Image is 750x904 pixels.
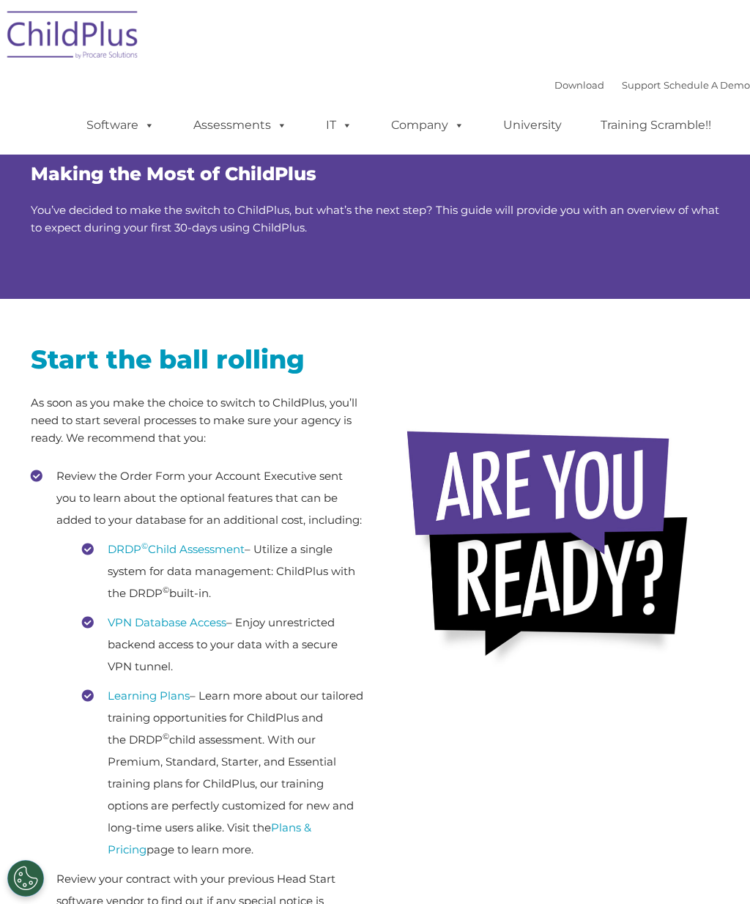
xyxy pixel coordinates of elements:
a: Training Scramble!! [586,111,726,140]
sup: © [163,731,169,741]
li: – Enjoy unrestricted backend access to your data with a secure VPN tunnel. [82,612,364,678]
button: Cookies Settings [7,860,44,897]
a: IT [311,111,367,140]
a: Support [622,79,661,91]
h2: Start the ball rolling [31,343,364,376]
font: | [554,79,750,91]
a: Download [554,79,604,91]
a: Schedule A Demo [664,79,750,91]
sup: © [141,541,148,551]
sup: © [163,585,169,595]
li: Review the Order Form your Account Executive sent you to learn about the optional features that c... [31,465,364,861]
a: Learning Plans [108,689,190,703]
p: As soon as you make the choice to switch to ChildPlus, you’ll need to start several processes to ... [31,394,364,447]
a: Software [72,111,169,140]
a: DRDP©Child Assessment [108,542,245,556]
span: Making the Most of ChildPlus [31,163,316,185]
img: areyouready [397,416,708,680]
a: University [489,111,576,140]
li: – Learn more about our tailored training opportunities for ChildPlus and the DRDP child assessmen... [82,685,364,861]
a: Company [376,111,479,140]
span: You’ve decided to make the switch to ChildPlus, but what’s the next step? This guide will provide... [31,203,719,234]
a: VPN Database Access [108,615,226,629]
li: – Utilize a single system for data management: ChildPlus with the DRDP built-in. [82,538,364,604]
a: Assessments [179,111,302,140]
